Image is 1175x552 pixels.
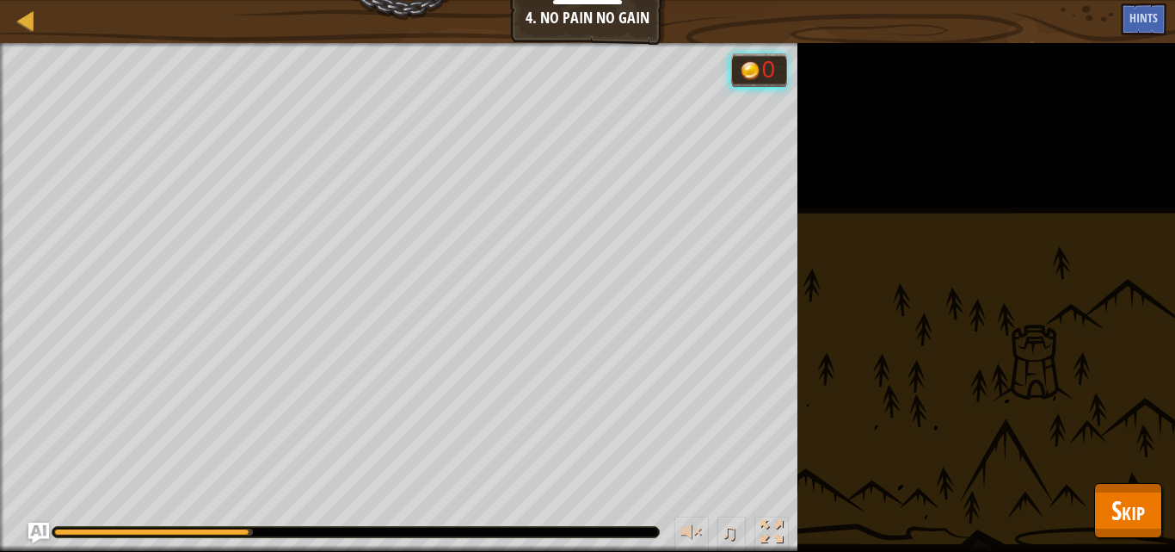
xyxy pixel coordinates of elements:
span: ♫ [721,519,738,545]
span: Hints [1129,9,1158,26]
button: Skip [1094,483,1162,538]
button: Ask AI [28,523,49,543]
button: Adjust volume [674,517,709,552]
button: Toggle fullscreen [754,517,789,552]
div: Team 'humans' has 0 gold. [731,53,787,87]
div: 0 [762,58,779,81]
span: Skip [1111,493,1145,528]
button: ♫ [717,517,747,552]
